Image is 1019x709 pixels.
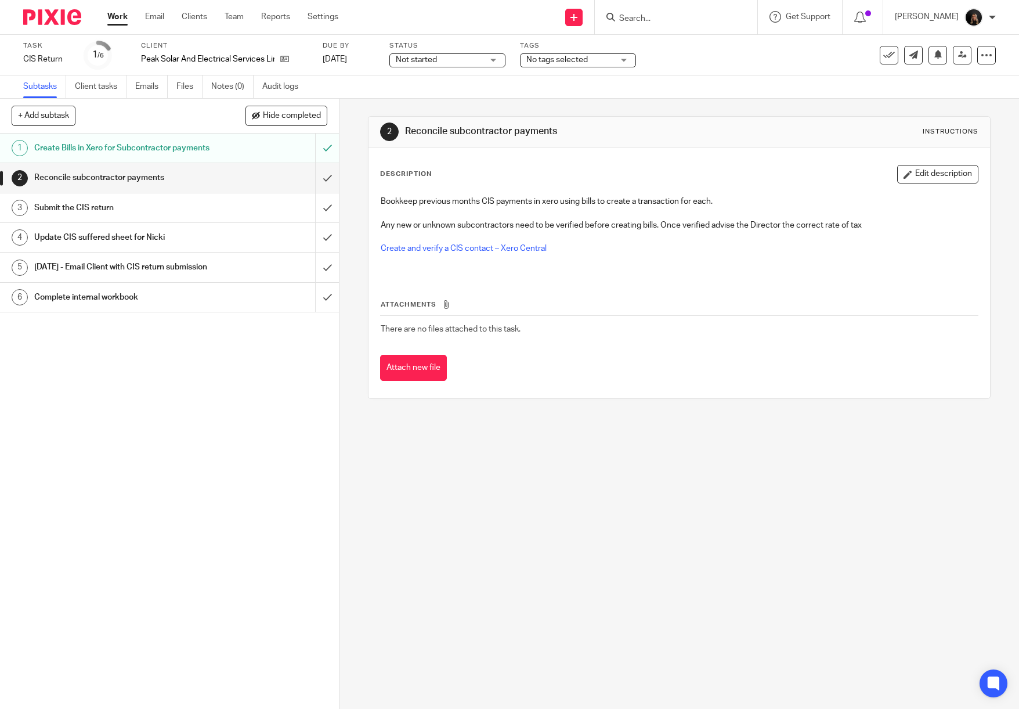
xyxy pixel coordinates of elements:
[396,56,437,64] span: Not started
[97,52,104,59] small: /6
[23,75,66,98] a: Subtasks
[176,75,203,98] a: Files
[135,75,168,98] a: Emails
[263,111,321,121] span: Hide completed
[526,56,588,64] span: No tags selected
[12,170,28,186] div: 2
[34,139,214,157] h1: Create Bills in Xero for Subcontractor payments
[34,229,214,246] h1: Update CIS suffered sheet for Nicki
[34,169,214,186] h1: Reconcile subcontractor payments
[12,106,75,125] button: + Add subtask
[12,289,28,305] div: 6
[380,355,447,381] button: Attach new file
[12,200,28,216] div: 3
[75,75,127,98] a: Client tasks
[323,55,347,63] span: [DATE]
[381,301,436,308] span: Attachments
[23,41,70,51] label: Task
[12,229,28,246] div: 4
[262,75,307,98] a: Audit logs
[141,41,308,51] label: Client
[23,9,81,25] img: Pixie
[145,11,164,23] a: Email
[211,75,254,98] a: Notes (0)
[520,41,636,51] label: Tags
[964,8,983,27] img: 455A9867.jpg
[618,14,722,24] input: Search
[786,13,830,21] span: Get Support
[182,11,207,23] a: Clients
[380,123,399,141] div: 2
[92,48,104,62] div: 1
[12,260,28,276] div: 5
[34,289,214,306] h1: Complete internal workbook
[225,11,244,23] a: Team
[141,53,274,65] p: Peak Solar And Electrical Services Limited
[923,127,978,136] div: Instructions
[381,244,547,253] a: Create and verify a CIS contact – Xero Central
[34,199,214,217] h1: Submit the CIS return
[245,106,327,125] button: Hide completed
[895,11,959,23] p: [PERSON_NAME]
[308,11,338,23] a: Settings
[897,165,978,183] button: Edit description
[34,258,214,276] h1: [DATE] - Email Client with CIS return submission
[381,219,978,231] p: Any new or unknown subcontractors need to be verified before creating bills. Once verified advise...
[23,53,70,65] div: CIS Return
[389,41,505,51] label: Status
[12,140,28,156] div: 1
[323,41,375,51] label: Due by
[107,11,128,23] a: Work
[381,325,521,333] span: There are no files attached to this task.
[380,170,432,179] p: Description
[261,11,290,23] a: Reports
[405,125,704,138] h1: Reconcile subcontractor payments
[381,196,978,207] p: Bookkeep previous months CIS payments in xero using bills to create a transaction for each.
